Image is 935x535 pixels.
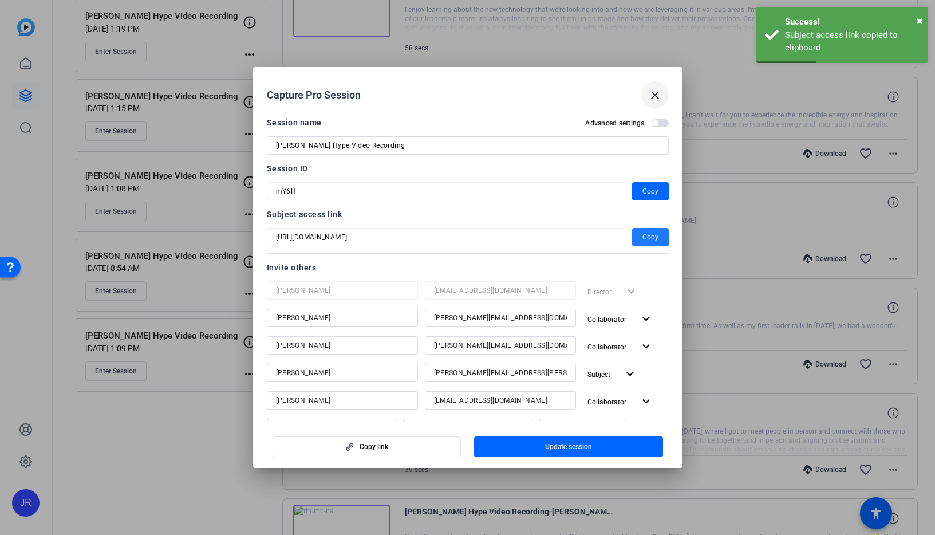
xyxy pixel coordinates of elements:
input: Name... [276,394,409,407]
div: Session ID [267,162,669,175]
mat-icon: expand_more [639,395,653,409]
mat-icon: expand_more [639,312,653,326]
span: Copy link [360,442,388,451]
input: Name... [276,284,409,297]
input: Email... [434,394,567,407]
button: Copy [632,228,669,246]
input: Email... [434,366,567,380]
button: Copy link [273,436,461,457]
div: Success! [785,15,920,29]
button: Collaborator [583,391,658,412]
button: Collaborator [583,309,658,329]
span: Copy [642,184,658,198]
span: Update session [545,442,592,451]
mat-icon: close [648,88,662,102]
button: Copy [632,182,669,200]
span: Collaborator [587,398,626,406]
h2: Advanced settings [585,119,644,128]
input: Email... [412,421,523,435]
div: Invite others [267,261,669,274]
mat-icon: expand_more [623,367,637,381]
input: Email... [434,284,567,297]
span: Subject [587,371,610,379]
input: Name... [276,366,409,380]
div: Capture Pro Session [267,81,669,109]
input: Email... [434,311,567,325]
button: Collaborator [583,336,658,357]
input: Enter Session Name [276,139,660,152]
span: Copy [642,230,658,244]
input: Name... [276,339,409,352]
div: Session name [267,116,322,129]
span: × [917,14,923,27]
button: Close [917,12,923,29]
input: Name... [276,311,409,325]
input: Session OTP [276,184,616,198]
span: Collaborator [587,343,626,351]
button: Update session [474,436,663,457]
input: Session OTP [276,230,616,244]
button: Subject [583,364,642,384]
input: Name... [276,421,387,435]
div: Subject access link copied to clipboard [785,29,920,54]
span: Collaborator [587,316,626,324]
div: Subject access link [267,207,669,221]
mat-icon: expand_more [639,340,653,354]
input: Email... [434,339,567,352]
